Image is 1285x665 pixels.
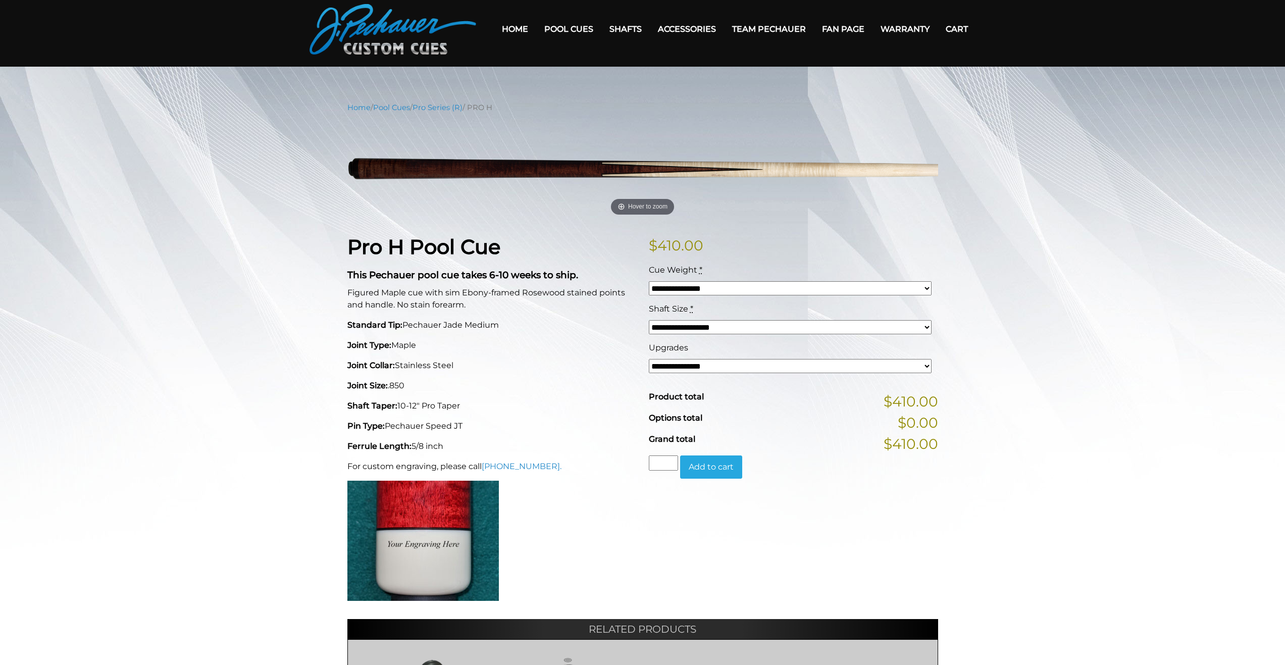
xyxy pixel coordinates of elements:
a: Pool Cues [536,16,601,42]
p: Maple [347,339,637,351]
a: Cart [938,16,976,42]
strong: Joint Collar: [347,361,395,370]
span: Options total [649,413,702,423]
p: Figured Maple cue with sim Ebony-framed Rosewood stained points and handle. No stain forearm. [347,287,637,311]
a: Warranty [872,16,938,42]
a: Home [494,16,536,42]
a: [PHONE_NUMBER]. [482,462,561,471]
span: $410.00 [884,391,938,412]
span: $0.00 [898,412,938,433]
bdi: 410.00 [649,237,703,254]
nav: Breadcrumb [347,102,938,113]
a: Hover to zoom [347,121,938,219]
p: 5/8 inch [347,440,637,452]
p: Stainless Steel [347,360,637,372]
strong: Pin Type: [347,421,385,431]
strong: This Pechauer pool cue takes 6-10 weeks to ship. [347,269,578,281]
p: .850 [347,380,637,392]
span: Grand total [649,434,695,444]
p: Pechauer Jade Medium [347,319,637,331]
a: Home [347,103,371,112]
input: Product quantity [649,455,678,471]
a: Fan Page [814,16,872,42]
strong: Pro H Pool Cue [347,234,500,259]
img: Pechauer Custom Cues [310,4,476,55]
span: $ [649,237,657,254]
span: Cue Weight [649,265,697,275]
a: Shafts [601,16,650,42]
span: Upgrades [649,343,688,352]
strong: Ferrule Length: [347,441,412,451]
strong: Joint Size: [347,381,388,390]
abbr: required [690,304,693,314]
a: Pool Cues [373,103,410,112]
h2: Related products [347,619,938,639]
strong: Standard Tip: [347,320,402,330]
strong: Joint Type: [347,340,391,350]
p: Pechauer Speed JT [347,420,637,432]
p: For custom engraving, please call [347,461,637,473]
span: Product total [649,392,704,401]
a: Team Pechauer [724,16,814,42]
span: Shaft Size [649,304,688,314]
button: Add to cart [680,455,742,479]
a: Accessories [650,16,724,42]
abbr: required [699,265,702,275]
strong: Shaft Taper: [347,401,397,411]
img: PRO-H.png [347,121,938,219]
span: $410.00 [884,433,938,454]
p: 10-12" Pro Taper [347,400,637,412]
a: Pro Series (R) [413,103,462,112]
